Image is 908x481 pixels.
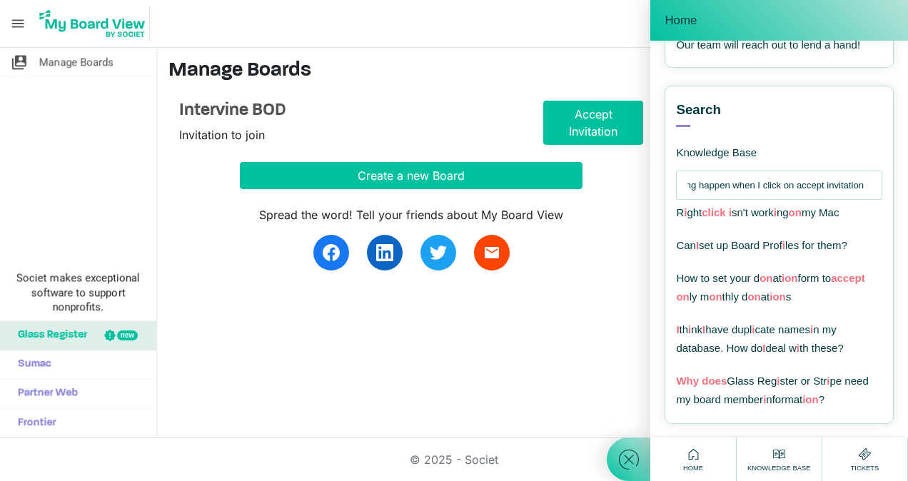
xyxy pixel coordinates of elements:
div: Knowledge Base [676,127,876,160]
span: Tickets [847,463,883,473]
span: Manage Boards [39,48,113,76]
span: on [805,393,818,405]
span: i [810,323,813,335]
span: Home [680,463,707,473]
span: Invitation to join [179,128,265,142]
span: i [774,206,777,218]
span: accept [831,272,865,284]
span: Can set up Board Prof les for them? [676,239,847,251]
span: i [763,393,766,405]
span: Glass Reg ster or Str pe need my board member nformat ? [676,375,868,405]
span: i [802,393,805,405]
span: click [702,206,725,218]
span: Partner Web [11,380,78,408]
a: email [474,235,510,270]
button: Create a new Board [240,162,582,189]
span: i [684,206,687,218]
span: th nk have dupl cate names n my database. How do deal w th these? [676,323,843,354]
img: My Board View Logo [35,6,150,41]
span: Frontier [11,409,56,437]
span: Home [665,14,697,28]
span: i [782,272,785,284]
span: on [789,206,802,218]
div: Spread the word! Tell your friends about My Board View [240,206,582,223]
span: I [696,239,699,251]
span: How to set your d at form to ly m thly d at s [676,272,864,303]
span: on [772,290,785,303]
span: Sumac [11,350,51,379]
span: R ght sn't work ng my Mac [676,206,839,218]
div: Tickets [847,445,883,473]
div: Home [680,445,707,473]
h3: Manage Boards [168,59,897,83]
span: i [827,375,829,387]
span: Search [676,101,721,119]
span: on [676,290,689,303]
span: does [702,375,727,387]
div: Our team will reach out to lend a hand! [676,37,882,54]
span: i [782,239,785,251]
img: facebook.svg [323,244,340,261]
span: menu [4,10,31,37]
span: i [797,342,799,354]
h4: Intervine BOD [179,101,522,121]
a: Accept Invitation [543,101,643,145]
span: i [770,290,772,303]
span: Societ makes exceptional software to support nonprofits. [6,271,150,314]
input: Search [687,171,878,200]
img: twitter.svg [430,244,447,261]
span: i [752,323,755,335]
a: My Board View Logo [35,6,156,41]
span: switch_account [11,48,28,76]
a: © 2025 - Societ [410,452,498,467]
span: I [702,323,705,335]
span: I [676,323,679,335]
div: new [117,330,138,340]
span: i [729,206,732,218]
span: on [709,290,722,303]
span: Knowledge Base [744,463,814,473]
span: Glass Register [11,321,87,350]
span: on [747,290,760,303]
span: i [777,375,780,387]
span: Why [676,375,699,387]
span: I [762,342,765,354]
img: linkedin.svg [376,244,393,261]
span: email [483,244,500,261]
span: on [785,272,797,284]
span: on [760,272,772,284]
div: Knowledge Base [744,445,814,473]
span: i [688,323,691,335]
